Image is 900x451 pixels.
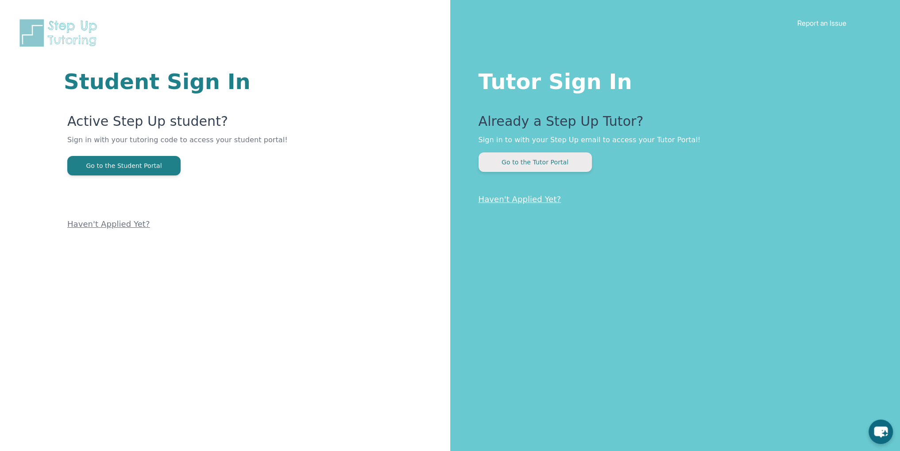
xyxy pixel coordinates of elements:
a: Report an Issue [797,19,846,27]
p: Sign in with your tutoring code to access your student portal! [67,135,344,156]
img: Step Up Tutoring horizontal logo [18,18,103,48]
a: Go to the Tutor Portal [479,158,592,166]
button: Go to the Student Portal [67,156,181,175]
p: Already a Step Up Tutor? [479,113,865,135]
a: Haven't Applied Yet? [479,194,561,204]
a: Go to the Student Portal [67,161,181,170]
h1: Student Sign In [64,71,344,92]
p: Active Step Up student? [67,113,344,135]
p: Sign in to with your Step Up email to access your Tutor Portal! [479,135,865,145]
button: chat-button [869,420,893,444]
h1: Tutor Sign In [479,67,865,92]
button: Go to the Tutor Portal [479,152,592,172]
a: Haven't Applied Yet? [67,219,150,229]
